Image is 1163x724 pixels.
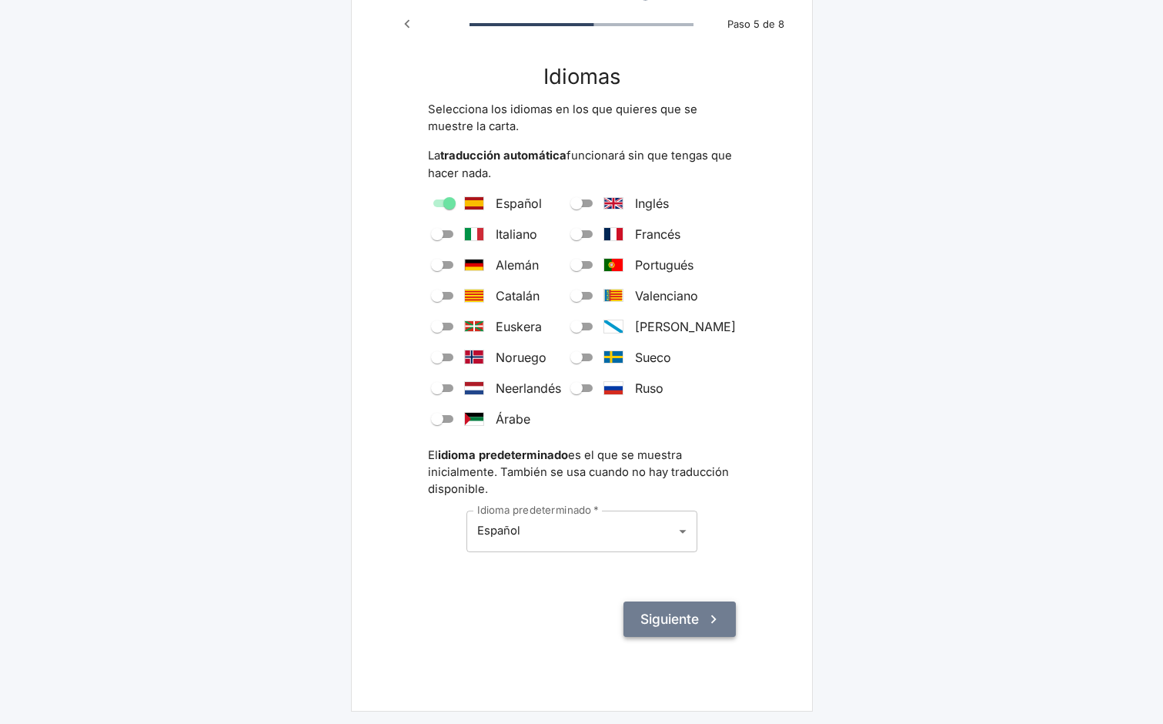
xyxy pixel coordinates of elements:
[477,503,599,518] label: Idioma predeterminado
[496,410,530,428] span: Árabe
[635,256,693,274] span: Portugués
[428,64,736,89] h3: Idiomas
[604,382,623,394] svg: Russia
[635,287,698,305] span: Valenciano
[604,259,623,271] svg: Portugal
[438,448,568,462] strong: idioma predeterminado
[465,260,483,270] svg: Germany
[604,320,623,333] svg: Galicia
[393,9,422,39] button: Paso anterior
[496,194,542,213] span: Español
[496,379,561,397] span: Neerlandés
[635,194,669,213] span: Inglés
[428,447,736,498] p: El es el que se muestra inicialmente. También se usa cuando no hay traducción disponible.
[604,290,623,301] svg: Valencia
[496,287,540,305] span: Catalán
[428,147,736,182] p: La funcionará sin que tengas que hacer nada.
[635,317,736,336] span: [PERSON_NAME]
[465,228,483,240] svg: Italy
[604,228,623,240] svg: France
[718,17,793,32] span: Paso 5 de 8
[635,348,671,367] span: Sueco
[465,290,483,302] svg: Catalonia
[604,351,623,363] svg: Sweden
[465,197,483,209] svg: Spain
[465,321,483,331] svg: Euskadi
[477,524,520,538] span: Español
[440,149,566,163] strong: traducción automática
[465,350,483,364] svg: Norway
[496,317,542,336] span: Euskera
[496,256,539,274] span: Alemán
[635,225,680,243] span: Francés
[496,348,546,367] span: Noruego
[496,225,537,243] span: Italiano
[604,198,623,209] svg: United Kingdom
[623,602,736,637] button: Siguiente
[635,379,663,397] span: Ruso
[465,382,483,394] svg: The Netherlands
[428,101,736,136] p: Selecciona los idiomas en los que quieres que se muestre la carta.
[465,413,483,425] svg: Saudi Arabia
